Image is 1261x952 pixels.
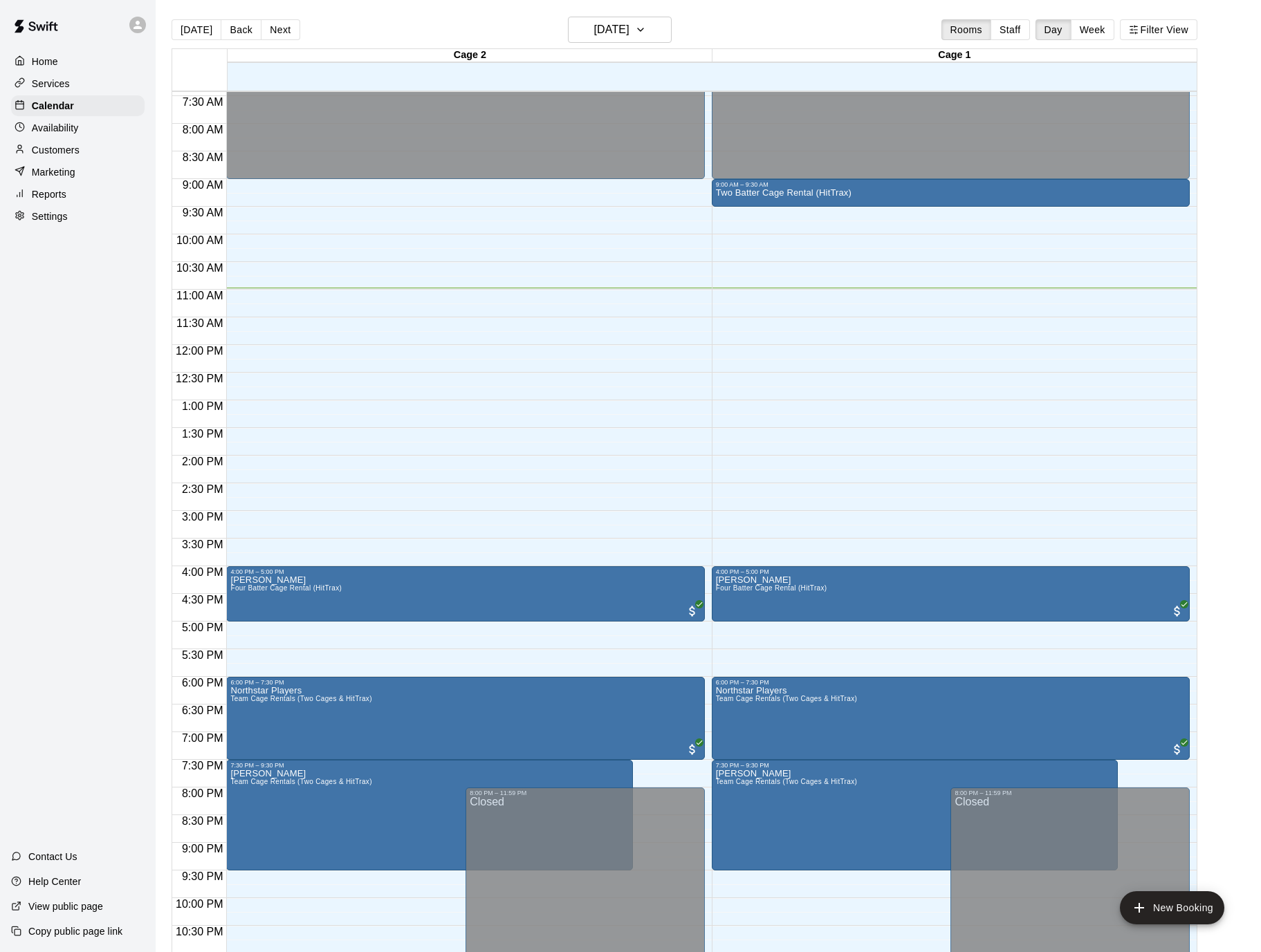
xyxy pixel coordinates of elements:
div: 9:00 AM – 9:30 AM [716,181,1186,188]
span: 6:30 PM [178,704,227,716]
span: 10:00 AM [173,234,227,246]
span: 3:00 PM [178,511,227,523]
span: 11:00 AM [173,290,227,301]
span: 12:30 PM [172,373,226,384]
div: Cage 1 [712,49,1197,62]
span: 4:00 PM [178,566,227,578]
div: Cage 2 [228,49,712,62]
span: Team Cage Rentals (Two Cages & HitTrax) [230,778,371,785]
p: Customers [32,143,80,157]
div: 4:00 PM – 5:00 PM [716,568,1186,575]
p: Services [32,77,70,91]
span: 10:30 AM [173,262,227,274]
div: 4:00 PM – 5:00 PM [230,568,700,575]
div: 4:00 PM – 5:00 PM: David Petrelli [712,566,1190,622]
button: Next [261,19,300,40]
button: Staff [991,19,1030,40]
div: 8:00 PM – 11:59 PM [470,790,701,796]
button: [DATE] [172,19,221,40]
span: 5:00 PM [178,622,227,633]
span: 8:00 AM [179,124,227,136]
span: Four Batter Cage Rental (HitTrax) [230,584,342,592]
span: 10:30 PM [172,926,226,937]
button: Day [1036,19,1071,40]
p: Availability [32,121,79,135]
p: Help Center [28,875,81,888]
p: View public page [28,899,103,913]
span: 6:00 PM [178,677,227,689]
p: Marketing [32,165,75,179]
button: Back [221,19,261,40]
span: 2:00 PM [178,456,227,467]
span: 7:30 PM [178,760,227,772]
p: Calendar [32,99,74,113]
p: Copy public page link [28,924,122,938]
div: 7:30 PM – 9:30 PM: Giles [226,760,633,870]
span: 4:30 PM [178,594,227,606]
div: 6:00 PM – 7:30 PM [230,679,700,686]
a: Marketing [11,162,145,183]
span: All customers have paid [685,604,699,618]
span: Four Batter Cage Rental (HitTrax) [716,584,827,592]
span: 11:30 AM [173,317,227,329]
span: Team Cage Rentals (Two Cages & HitTrax) [716,778,857,785]
p: Reports [32,187,66,201]
span: 2:30 PM [178,483,227,495]
a: Settings [11,206,145,227]
button: [DATE] [568,17,672,43]
a: Customers [11,140,145,160]
div: 8:00 PM – 11:59 PM [955,790,1186,796]
p: Home [32,55,58,68]
span: 5:30 PM [178,649,227,661]
div: 9:00 AM – 9:30 AM: Two Batter Cage Rental (HitTrax) [712,179,1190,207]
span: 3:30 PM [178,539,227,550]
span: 8:30 PM [178,815,227,827]
span: 12:00 PM [172,345,226,357]
span: 7:30 AM [179,96,227,108]
div: 4:00 PM – 5:00 PM: Ryan Rasnic [226,566,704,622]
p: Settings [32,209,68,223]
div: 7:30 PM – 9:30 PM [716,762,1114,769]
h6: [DATE] [593,20,629,39]
button: add [1120,891,1224,924]
span: 9:00 PM [178,843,227,855]
span: All customers have paid [1170,604,1184,618]
span: 8:00 PM [178,787,227,799]
span: 7:00 PM [178,732,227,744]
span: All customers have paid [1170,743,1184,756]
button: Filter View [1120,19,1197,40]
span: 9:30 AM [179,207,227,218]
a: Reports [11,184,145,205]
div: 6:00 PM – 7:30 PM: Northstar Players [226,677,704,760]
span: 1:30 PM [178,428,227,440]
div: 6:00 PM – 7:30 PM [716,679,1186,686]
a: Home [11,51,145,72]
span: Team Cage Rentals (Two Cages & HitTrax) [230,695,371,702]
div: 6:00 PM – 7:30 PM: Northstar Players [712,677,1190,760]
a: Availability [11,118,145,138]
div: 7:30 PM – 9:30 PM [230,762,629,769]
span: Team Cage Rentals (Two Cages & HitTrax) [716,695,857,702]
a: Calendar [11,95,145,116]
span: 9:00 AM [179,179,227,191]
span: 9:30 PM [178,870,227,882]
span: All customers have paid [685,743,699,756]
span: 10:00 PM [172,898,226,910]
a: Services [11,73,145,94]
span: 8:30 AM [179,151,227,163]
button: Rooms [941,19,991,40]
div: 7:30 PM – 9:30 PM: Giles [712,760,1119,870]
button: Week [1071,19,1114,40]
p: Contact Us [28,850,77,864]
span: 1:00 PM [178,400,227,412]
